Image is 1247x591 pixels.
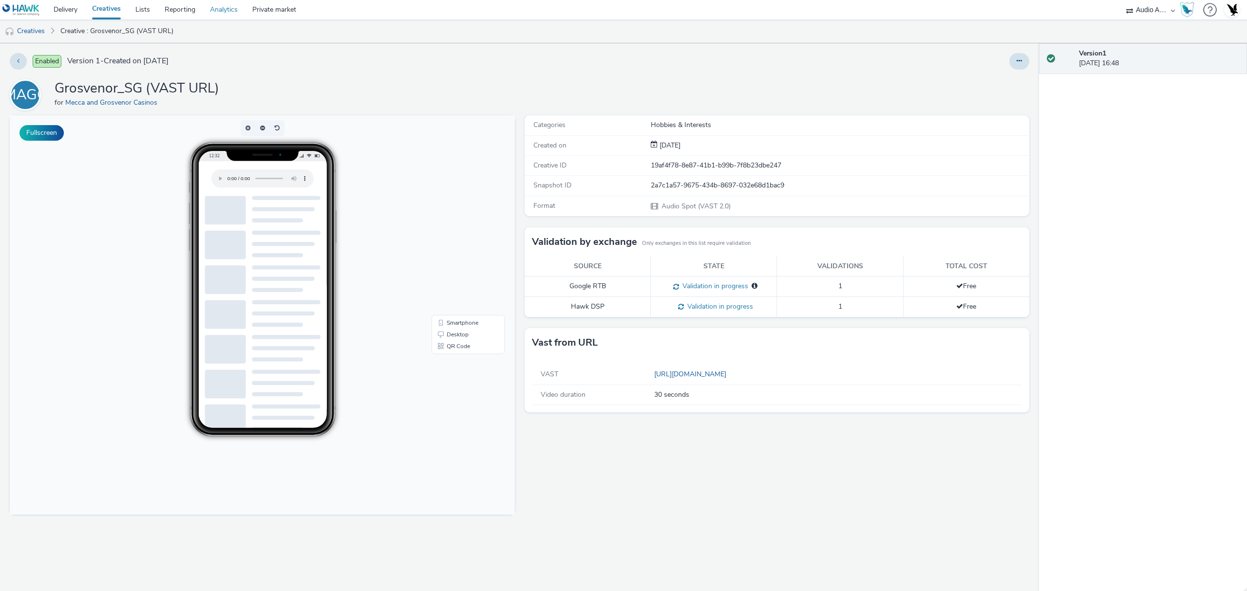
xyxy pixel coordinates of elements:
[5,27,15,37] img: audio
[437,204,469,210] span: Smartphone
[533,201,555,210] span: Format
[33,55,61,68] span: Enabled
[654,369,730,379] a: [URL][DOMAIN_NAME]
[956,281,976,291] span: Free
[533,120,566,129] span: Categories
[541,369,558,379] span: VAST
[19,125,64,141] button: Fullscreen
[838,281,842,291] span: 1
[65,98,161,107] a: Mecca and Grosvenor Casinos
[4,81,47,109] div: MAGC
[1079,49,1106,58] strong: Version 1
[838,302,842,311] span: 1
[642,240,751,247] small: Only exchanges in this list require validation
[2,4,40,16] img: undefined Logo
[437,228,460,234] span: QR Code
[541,390,586,399] span: Video duration
[651,161,1029,170] div: 19af4f78-8e87-41b1-b99b-7f8b23dbe247
[55,79,219,98] h1: Grosvenor_SG (VAST URL)
[654,390,689,400] span: 30 seconds
[1225,2,1239,17] img: Account UK
[651,120,1029,130] div: Hobbies & Interests
[424,225,493,237] li: QR Code
[55,98,65,107] span: for
[658,141,680,150] div: Creation 13 October 2025, 16:48
[651,257,777,277] th: State
[651,181,1029,190] div: 2a7c1a57-9675-434b-8697-032e68d1bac9
[1180,2,1194,18] img: Hawk Academy
[424,202,493,213] li: Smartphone
[424,213,493,225] li: Desktop
[533,181,571,190] span: Snapshot ID
[661,202,731,211] span: Audio Spot (VAST 2.0)
[658,141,680,150] span: [DATE]
[525,257,651,277] th: Source
[1079,49,1239,69] div: [DATE] 16:48
[525,297,651,317] td: Hawk DSP
[56,19,178,43] a: Creative : Grosvenor_SG (VAST URL)
[10,90,45,99] a: MAGC
[903,257,1029,277] th: Total cost
[679,281,748,291] span: Validation in progress
[525,277,651,297] td: Google RTB
[1180,2,1198,18] a: Hawk Academy
[533,141,567,150] span: Created on
[533,161,567,170] span: Creative ID
[532,335,598,350] h3: Vast from URL
[67,55,169,67] span: Version 1 - Created on [DATE]
[956,302,976,311] span: Free
[199,37,209,43] span: 12:32
[437,216,459,222] span: Desktop
[532,235,637,249] h3: Validation by exchange
[777,257,903,277] th: Validations
[684,302,753,311] span: Validation in progress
